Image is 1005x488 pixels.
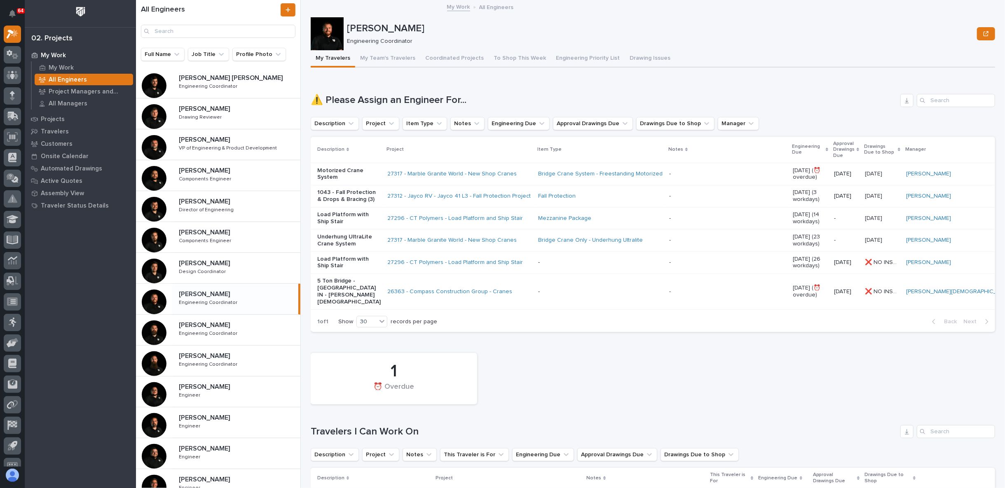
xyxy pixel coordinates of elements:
p: Description [317,474,344,483]
button: Drawings Due to Shop [661,448,739,461]
p: [DATE] [834,259,858,266]
a: [PERSON_NAME] [906,193,951,200]
div: Notifications64 [10,10,21,23]
button: Back [925,318,960,325]
h1: Travelers I Can Work On [311,426,897,438]
button: Coordinated Projects [420,50,489,68]
p: [PERSON_NAME] [347,23,974,35]
div: 30 [357,318,377,326]
p: Engineer [179,391,202,398]
p: - [538,259,663,266]
p: - [538,288,663,295]
p: My Work [49,64,74,72]
a: [PERSON_NAME] [906,170,951,177]
h1: ⚠️ Please Assign an Engineer For... [311,94,897,106]
p: Onsite Calendar [41,153,89,160]
p: [PERSON_NAME] [179,350,232,360]
button: Engineering Due [512,448,574,461]
div: - [669,215,671,222]
a: Customers [25,138,136,150]
p: [DATE] [865,235,884,244]
p: 1 of 1 [311,312,335,332]
a: [PERSON_NAME] [906,215,951,222]
button: My Team's Travelers [355,50,420,68]
a: Projects [25,113,136,125]
div: ⏰ Overdue [325,383,463,400]
button: Profile Photo [232,48,286,61]
a: [PERSON_NAME][PERSON_NAME] Director of EngineeringDirector of Engineering [136,191,300,222]
a: [PERSON_NAME][PERSON_NAME] Drawing ReviewerDrawing Reviewer [136,98,300,129]
div: - [669,259,671,266]
a: [PERSON_NAME][PERSON_NAME] Design CoordinatorDesign Coordinator [136,253,300,284]
p: Underhung UltraLite Crane System [317,233,381,248]
a: [PERSON_NAME] [906,237,951,244]
p: Manager [905,145,926,154]
p: [DATE] [834,288,858,295]
button: This Traveler is For [440,448,509,461]
button: Engineering Due [488,117,550,130]
p: [PERSON_NAME] [179,381,232,391]
a: My Work [447,2,470,11]
p: [PERSON_NAME] [PERSON_NAME] [179,72,284,82]
p: Item Type [537,145,562,154]
p: [PERSON_NAME] [179,165,232,175]
p: Engineering Due [759,474,798,483]
p: [PERSON_NAME] [179,412,232,422]
img: Workspace Logo [73,4,88,19]
button: Project [362,448,399,461]
a: [PERSON_NAME][PERSON_NAME] EngineerEngineer [136,376,300,407]
button: Drawings Due to Shop [636,117,715,130]
p: [DATE] (3 workdays) [793,189,827,203]
p: Projects [41,116,65,123]
input: Search [917,425,995,438]
p: Engineering Coordinator [179,329,239,336]
p: Director of Engineering [179,205,235,213]
p: [PERSON_NAME] [179,474,232,483]
p: Project [387,145,404,154]
p: [DATE] [865,191,884,200]
p: My Work [41,52,66,59]
p: [PERSON_NAME] [179,103,232,113]
p: - [834,237,858,244]
a: My Work [25,49,136,61]
div: - [669,237,671,244]
p: Customers [41,140,73,148]
p: Drawings Due to Shop [865,470,911,486]
a: 27312 - Jayco RV - Jayco 41 L3 - Fall Protection Project 2025 [387,193,546,200]
div: Search [141,25,295,38]
p: [DATE] (⏰ overdue) [793,167,827,181]
button: My Travelers [311,50,355,68]
input: Search [917,94,995,107]
button: Project [362,117,399,130]
button: Description [311,117,359,130]
a: 27317 - Marble Granite World - New Shop Cranes [387,237,517,244]
p: [DATE] [865,169,884,177]
button: Item Type [403,117,447,130]
button: To Shop This Week [489,50,551,68]
p: 5 Ton Bridge - [GEOGRAPHIC_DATA] IN - [PERSON_NAME][DEMOGRAPHIC_DATA] [317,278,381,305]
p: Assembly View [41,190,84,197]
a: 27296 - CT Polymers - Load Platform and Ship Stair [387,215,523,222]
button: Notes [403,448,437,461]
div: 02. Projects [31,34,73,43]
p: All Engineers [49,76,87,84]
a: [PERSON_NAME] [906,259,951,266]
a: [PERSON_NAME][PERSON_NAME] Engineering CoordinatorEngineering Coordinator [136,315,300,346]
button: Approval Drawings Due [553,117,633,130]
a: Mezzanine Package [538,215,591,222]
p: 64 [18,8,23,14]
p: This Traveler is For [710,470,749,486]
p: Description [317,145,344,154]
a: 27296 - CT Polymers - Load Platform and Ship Stair [387,259,523,266]
a: All Managers [32,98,136,109]
p: Approval Drawings Due [833,139,855,160]
p: Engineering Coordinator [179,298,239,306]
button: users-avatar [4,467,21,484]
button: Next [960,318,995,325]
button: Drawing Issues [625,50,675,68]
p: Project [436,474,453,483]
a: 26363 - Compass Construction Group - Cranes [387,288,512,295]
p: Motorized Crane System [317,167,381,181]
button: Manager [718,117,759,130]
